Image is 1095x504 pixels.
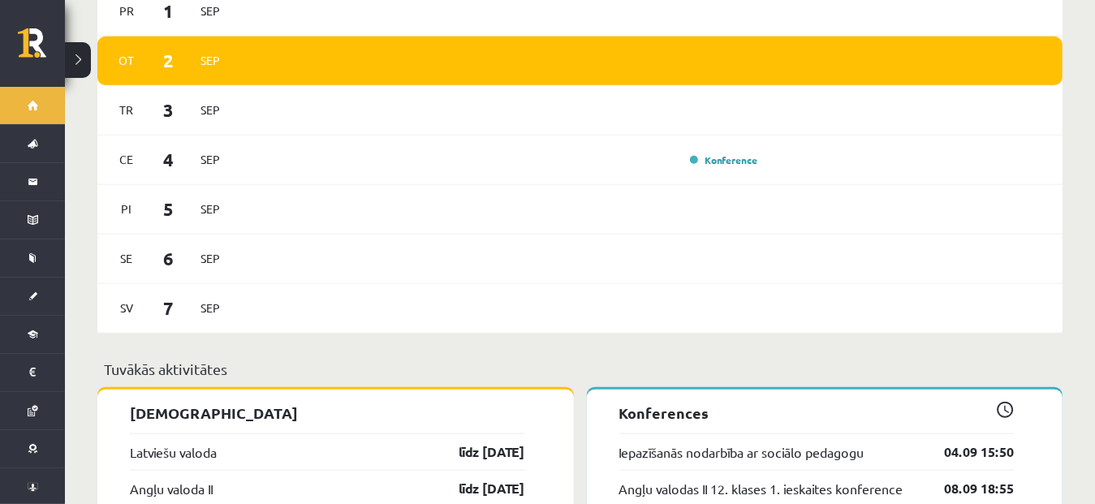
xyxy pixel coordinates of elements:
a: Latviešu valoda [130,442,217,462]
span: Sep [193,97,227,123]
span: 3 [144,97,194,123]
span: Sep [193,147,227,172]
a: Konference [690,153,758,166]
a: Angļu valoda II [130,479,213,498]
a: 04.09 15:50 [920,442,1014,462]
p: Konferences [619,402,1015,424]
span: Sep [193,48,227,73]
span: Sep [193,196,227,222]
span: Ce [110,147,144,172]
span: 4 [144,146,194,173]
a: 08.09 18:55 [920,479,1014,498]
span: Sep [193,295,227,321]
a: Iepazīšanās nodarbība ar sociālo pedagogu [619,442,864,462]
span: Sep [193,246,227,271]
a: Angļu valodas II 12. klases 1. ieskaites konference [619,479,903,498]
span: Tr [110,97,144,123]
span: Pi [110,196,144,222]
span: Se [110,246,144,271]
span: 7 [144,295,194,321]
span: 6 [144,245,194,272]
a: līdz [DATE] [431,479,525,498]
p: Tuvākās aktivitātes [104,358,1056,380]
a: Rīgas 1. Tālmācības vidusskola [18,28,65,69]
span: 2 [144,47,194,74]
p: [DEMOGRAPHIC_DATA] [130,402,525,424]
span: Sv [110,295,144,321]
span: Ot [110,48,144,73]
a: līdz [DATE] [431,442,525,462]
span: 5 [144,196,194,222]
